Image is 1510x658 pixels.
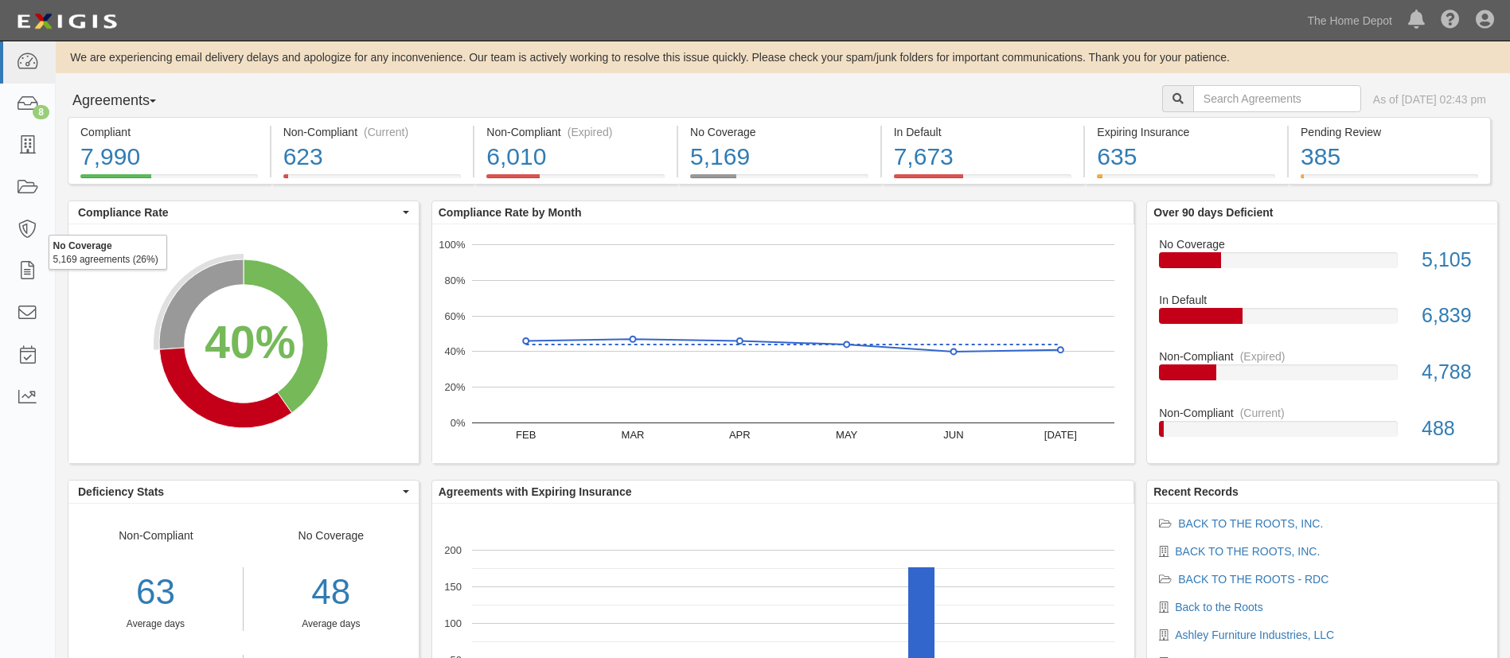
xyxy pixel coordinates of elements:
[568,124,613,140] div: (Expired)
[444,617,462,629] text: 100
[486,124,665,140] div: Non-Compliant (Expired)
[444,310,465,321] text: 60%
[80,140,258,174] div: 7,990
[1147,348,1497,364] div: Non-Compliant
[1410,246,1497,274] div: 5,105
[1159,236,1485,293] a: No Coverage5,105
[1147,292,1497,308] div: In Default
[943,429,963,441] text: JUN
[68,567,243,617] div: 63
[439,485,632,498] b: Agreements with Expiring Insurance
[678,174,880,187] a: No Coverage5,169
[1147,405,1497,421] div: Non-Compliant
[1085,174,1287,187] a: Expiring Insurance635
[364,124,408,140] div: (Current)
[68,174,270,187] a: Compliant7,990
[68,617,243,631] div: Average days
[78,484,399,500] span: Deficiency Stats
[1175,601,1263,613] a: Back to the Roots
[1097,140,1275,174] div: 635
[12,7,122,36] img: logo-5460c22ac91f19d4615b14bd174203de0afe785f0fc80cf4dbbc73dc1793850b.png
[1159,292,1485,348] a: In Default6,839
[80,124,258,140] div: Compliant
[621,429,644,441] text: MAR
[690,140,868,174] div: 5,169
[1193,85,1361,112] input: Search Agreements
[271,174,474,187] a: Non-Compliant(Current)623
[78,204,399,220] span: Compliance Rate
[1301,124,1478,140] div: Pending Review
[256,617,407,631] div: Average days
[1097,124,1275,140] div: Expiring Insurance
[690,124,868,140] div: No Coverage
[894,140,1072,174] div: 7,673
[205,310,295,375] div: 40%
[33,105,49,119] div: 8
[68,85,187,117] button: Agreements
[1178,517,1323,530] a: BACK TO THE ROOTS, INC.
[256,567,407,617] div: 48
[439,206,582,219] b: Compliance Rate by Month
[56,49,1510,65] div: We are experiencing email delivery delays and apologize for any inconvenience. Our team is active...
[444,345,465,357] text: 40%
[516,429,536,441] text: FEB
[1044,429,1077,441] text: [DATE]
[68,201,419,224] button: Compliance Rate
[444,274,465,286] text: 80%
[1240,348,1286,364] div: (Expired)
[68,481,419,503] button: Deficiency Stats
[283,140,462,174] div: 623
[1175,629,1334,641] a: Ashley Furniture Industries, LLC
[1289,174,1491,187] a: Pending Review385
[1410,302,1497,330] div: 6,839
[882,174,1084,187] a: In Default7,673
[1153,206,1273,219] b: Over 90 days Deficient
[729,429,751,441] text: APR
[450,417,465,429] text: 0%
[444,581,462,593] text: 150
[1178,573,1329,586] a: BACK TO THE ROOTS - RDC
[1299,5,1400,37] a: The Home Depot
[53,240,112,251] b: No Coverage
[1147,236,1497,252] div: No Coverage
[432,224,1134,463] svg: A chart.
[68,224,419,463] svg: A chart.
[1153,485,1239,498] b: Recent Records
[1159,405,1485,450] a: Non-Compliant(Current)488
[486,140,665,174] div: 6,010
[444,381,465,393] text: 20%
[836,429,858,441] text: MAY
[894,124,1072,140] div: In Default
[444,544,462,556] text: 200
[49,235,167,270] div: 5,169 agreements (26%)
[1175,545,1320,558] a: BACK TO THE ROOTS, INC.
[439,239,466,251] text: 100%
[474,174,677,187] a: Non-Compliant(Expired)6,010
[1159,348,1485,405] a: Non-Compliant(Expired)4,788
[1410,415,1497,443] div: 488
[1373,91,1486,107] div: As of [DATE] 02:43 pm
[283,124,462,140] div: Non-Compliant (Current)
[1410,358,1497,387] div: 4,788
[1301,140,1478,174] div: 385
[1240,405,1285,421] div: (Current)
[1441,11,1460,30] i: Help Center - Complianz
